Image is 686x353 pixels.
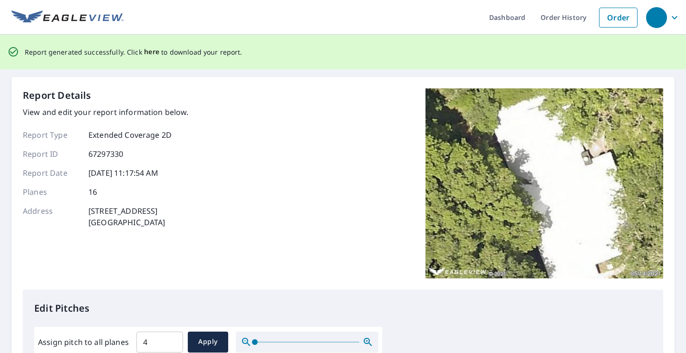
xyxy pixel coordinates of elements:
p: [STREET_ADDRESS] [GEOGRAPHIC_DATA] [88,205,165,228]
p: Planes [23,186,80,198]
p: Report generated successfully. Click to download your report. [25,46,242,58]
p: [DATE] 11:17:54 AM [88,167,158,179]
p: Report Date [23,167,80,179]
p: View and edit your report information below. [23,106,189,118]
p: Address [23,205,80,228]
button: here [144,46,160,58]
p: Extended Coverage 2D [88,129,172,141]
img: Top image [425,88,663,278]
label: Assign pitch to all planes [38,336,129,348]
a: Order [599,8,638,28]
p: 67297330 [88,148,123,160]
p: Report ID [23,148,80,160]
button: Apply [188,332,228,353]
p: Report Type [23,129,80,141]
img: EV Logo [11,10,124,25]
p: 16 [88,186,97,198]
span: Apply [195,336,221,348]
p: Report Details [23,88,91,103]
p: Edit Pitches [34,301,652,315]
